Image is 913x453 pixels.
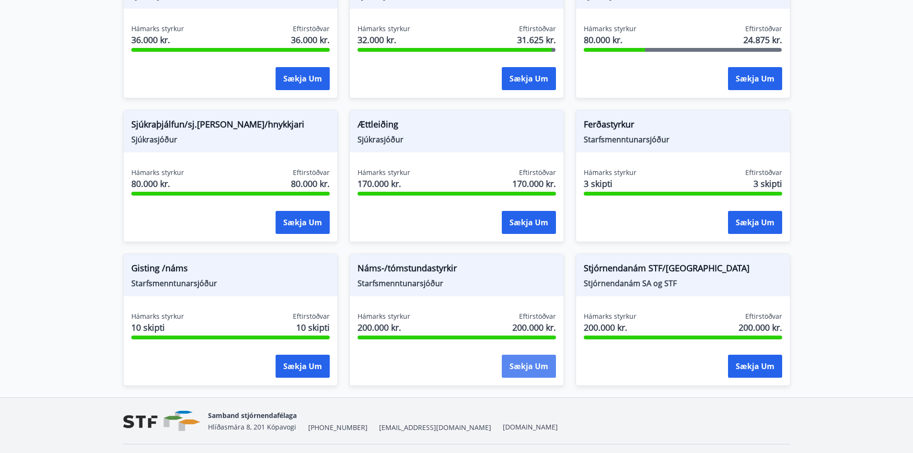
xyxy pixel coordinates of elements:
[358,177,410,190] span: 170.000 kr.
[291,177,330,190] span: 80.000 kr.
[293,168,330,177] span: Eftirstöðvar
[519,24,556,34] span: Eftirstöðvar
[131,134,330,145] span: Sjúkrasjóður
[379,423,491,432] span: [EMAIL_ADDRESS][DOMAIN_NAME]
[584,34,636,46] span: 80.000 kr.
[131,177,184,190] span: 80.000 kr.
[131,262,330,278] span: Gisting /náms
[358,134,556,145] span: Sjúkrasjóður
[131,321,184,334] span: 10 skipti
[131,24,184,34] span: Hámarks styrkur
[291,34,330,46] span: 36.000 kr.
[358,312,410,321] span: Hámarks styrkur
[131,312,184,321] span: Hámarks styrkur
[739,321,782,334] span: 200.000 kr.
[584,177,636,190] span: 3 skipti
[728,67,782,90] button: Sækja um
[503,422,558,431] a: [DOMAIN_NAME]
[293,24,330,34] span: Eftirstöðvar
[584,168,636,177] span: Hámarks styrkur
[519,168,556,177] span: Eftirstöðvar
[131,168,184,177] span: Hámarks styrkur
[584,278,782,289] span: Stjórnendanám SA og STF
[502,355,556,378] button: Sækja um
[276,67,330,90] button: Sækja um
[276,211,330,234] button: Sækja um
[358,24,410,34] span: Hámarks styrkur
[584,118,782,134] span: Ferðastyrkur
[584,312,636,321] span: Hámarks styrkur
[276,355,330,378] button: Sækja um
[131,118,330,134] span: Sjúkraþjálfun/sj.[PERSON_NAME]/hnykkjari
[502,211,556,234] button: Sækja um
[123,411,200,431] img: vjCaq2fThgY3EUYqSgpjEiBg6WP39ov69hlhuPVN.png
[584,24,636,34] span: Hámarks styrkur
[743,34,782,46] span: 24.875 kr.
[745,312,782,321] span: Eftirstöðvar
[358,118,556,134] span: Ættleiðing
[358,168,410,177] span: Hámarks styrkur
[296,321,330,334] span: 10 skipti
[293,312,330,321] span: Eftirstöðvar
[358,262,556,278] span: Náms-/tómstundastyrkir
[358,321,410,334] span: 200.000 kr.
[358,34,410,46] span: 32.000 kr.
[512,177,556,190] span: 170.000 kr.
[512,321,556,334] span: 200.000 kr.
[745,168,782,177] span: Eftirstöðvar
[584,262,782,278] span: Stjórnendanám STF/[GEOGRAPHIC_DATA]
[745,24,782,34] span: Eftirstöðvar
[584,321,636,334] span: 200.000 kr.
[728,355,782,378] button: Sækja um
[753,177,782,190] span: 3 skipti
[131,278,330,289] span: Starfsmenntunarsjóður
[502,67,556,90] button: Sækja um
[131,34,184,46] span: 36.000 kr.
[584,134,782,145] span: Starfsmenntunarsjóður
[208,411,297,420] span: Samband stjórnendafélaga
[358,278,556,289] span: Starfsmenntunarsjóður
[728,211,782,234] button: Sækja um
[517,34,556,46] span: 31.625 kr.
[519,312,556,321] span: Eftirstöðvar
[308,423,368,432] span: [PHONE_NUMBER]
[208,422,296,431] span: Hlíðasmára 8, 201 Kópavogi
